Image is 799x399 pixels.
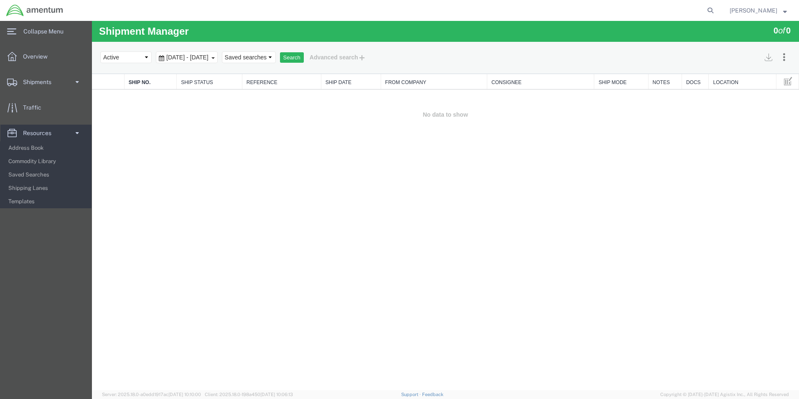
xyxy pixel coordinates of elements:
a: Feedback [422,392,443,397]
th: Ship Status [85,53,150,69]
th: Ship No. [32,53,84,69]
th: Ship Date [229,53,289,69]
span: Traffic [23,99,47,116]
a: Consignee [399,58,498,65]
th: Notes [556,53,590,69]
img: logo [6,4,64,17]
a: Overview [0,48,92,65]
span: Copyright © [DATE]-[DATE] Agistix Inc., All Rights Reserved [660,391,789,398]
span: Brandon Doherty [730,6,777,15]
a: Support [401,392,422,397]
span: Server: 2025.18.0-a0edd1917ac [102,392,201,397]
span: Templates [8,193,86,210]
span: Saved Searches [8,166,86,183]
span: Client: 2025.18.0-198a450 [205,392,293,397]
a: Shipments [0,74,92,90]
th: Reference [150,53,229,69]
th: Docs [590,53,617,69]
button: Manage table columns [689,53,704,68]
a: Ship No. [37,58,80,65]
a: Docs [594,58,613,65]
span: Collapse Menu [23,23,69,40]
th: Ship Mode [502,53,556,69]
iframe: FS Legacy Container [92,21,799,390]
th: Consignee [395,53,502,69]
a: Ship Mode [506,58,552,65]
span: Overview [23,48,53,65]
a: Ship Status [89,58,146,65]
a: From Company [293,58,391,65]
button: Advanced search [212,29,280,43]
span: Commodity Library [8,153,86,170]
button: Search [188,31,212,42]
button: [PERSON_NAME] [729,5,787,15]
span: Address Book [8,140,86,156]
span: Resources [23,125,57,141]
a: Traffic [0,99,92,116]
a: Location [621,58,680,65]
th: Location [617,53,684,69]
th: From Company [289,53,395,69]
a: Ship Date [234,58,285,65]
span: [DATE] 10:06:13 [260,392,293,397]
span: Shipments [23,74,57,90]
a: Resources [0,125,92,141]
a: Notes [561,58,585,65]
a: Reference [155,58,225,65]
span: [DATE] 10:10:00 [168,392,201,397]
span: Shipping Lanes [8,180,86,197]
